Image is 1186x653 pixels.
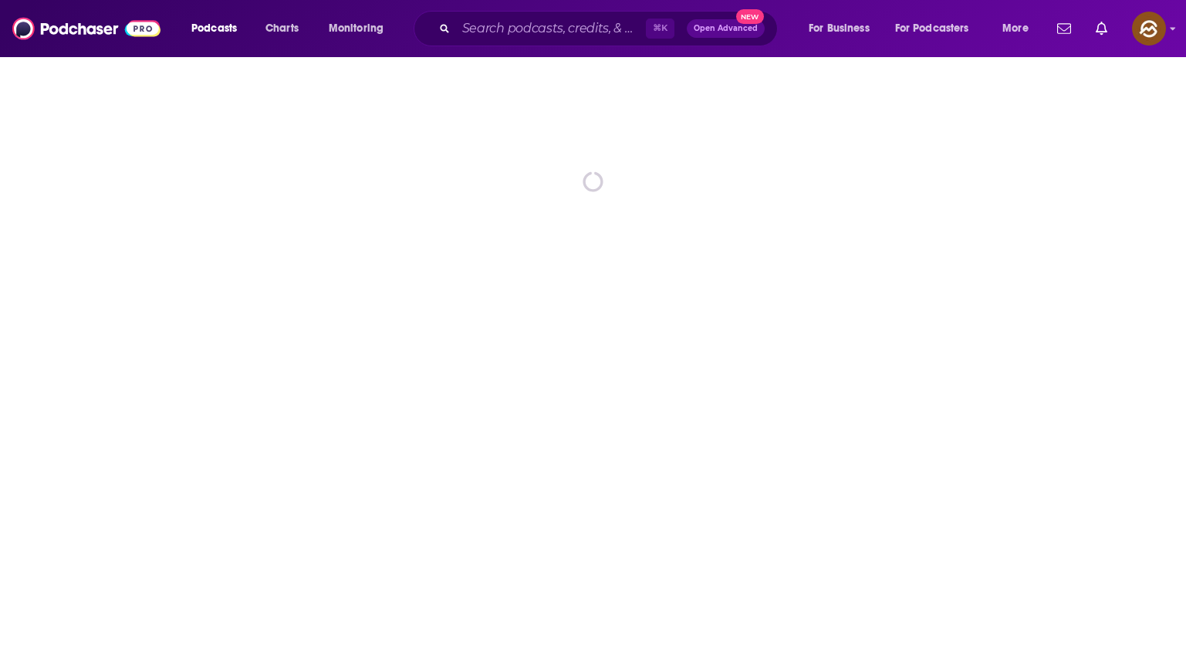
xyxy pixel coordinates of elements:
button: open menu [992,16,1048,41]
input: Search podcasts, credits, & more... [456,16,646,41]
span: ⌘ K [646,19,674,39]
span: For Business [809,18,870,39]
a: Show notifications dropdown [1090,15,1113,42]
span: More [1002,18,1029,39]
span: Open Advanced [694,25,758,32]
span: Podcasts [191,18,237,39]
img: Podchaser - Follow, Share and Rate Podcasts [12,14,160,43]
span: New [736,9,764,24]
span: Logged in as hey85204 [1132,12,1166,46]
button: open menu [798,16,889,41]
button: open menu [318,16,404,41]
div: Search podcasts, credits, & more... [428,11,792,46]
a: Show notifications dropdown [1051,15,1077,42]
span: Charts [265,18,299,39]
span: Monitoring [329,18,384,39]
button: open menu [181,16,257,41]
button: Open AdvancedNew [687,19,765,38]
button: open menu [885,16,992,41]
img: User Profile [1132,12,1166,46]
span: For Podcasters [895,18,969,39]
a: Charts [255,16,308,41]
button: Show profile menu [1132,12,1166,46]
